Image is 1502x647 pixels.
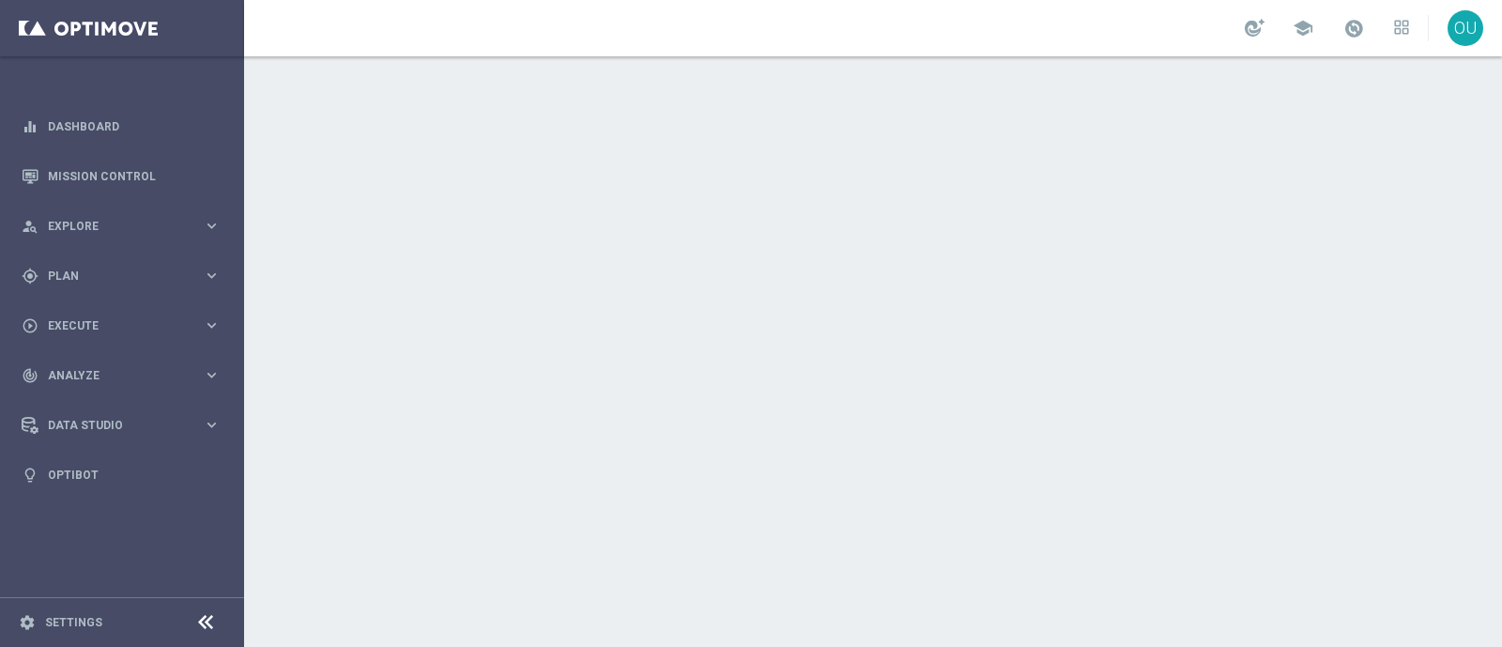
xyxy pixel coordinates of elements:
button: person_search Explore keyboard_arrow_right [21,219,222,234]
i: keyboard_arrow_right [203,316,221,334]
i: equalizer [22,118,38,135]
i: track_changes [22,367,38,384]
button: Mission Control [21,169,222,184]
i: gps_fixed [22,268,38,285]
div: Explore [22,218,203,235]
button: track_changes Analyze keyboard_arrow_right [21,368,222,383]
span: Plan [48,270,203,282]
button: Data Studio keyboard_arrow_right [21,418,222,433]
button: play_circle_outline Execute keyboard_arrow_right [21,318,222,333]
span: Explore [48,221,203,232]
i: keyboard_arrow_right [203,416,221,434]
a: Mission Control [48,151,221,201]
i: keyboard_arrow_right [203,217,221,235]
a: Dashboard [48,101,221,151]
i: keyboard_arrow_right [203,366,221,384]
div: Mission Control [22,151,221,201]
span: Data Studio [48,420,203,431]
div: OU [1448,10,1483,46]
i: play_circle_outline [22,317,38,334]
span: Execute [48,320,203,331]
a: Settings [45,617,102,628]
div: Plan [22,268,203,285]
i: person_search [22,218,38,235]
button: lightbulb Optibot [21,468,222,483]
i: lightbulb [22,467,38,484]
div: Analyze [22,367,203,384]
span: Analyze [48,370,203,381]
div: Optibot [22,450,221,500]
div: Data Studio [22,417,203,434]
span: school [1293,18,1313,39]
button: equalizer Dashboard [21,119,222,134]
div: Dashboard [22,101,221,151]
i: keyboard_arrow_right [203,267,221,285]
a: Optibot [48,450,221,500]
i: settings [19,614,36,631]
div: Execute [22,317,203,334]
button: gps_fixed Plan keyboard_arrow_right [21,269,222,284]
